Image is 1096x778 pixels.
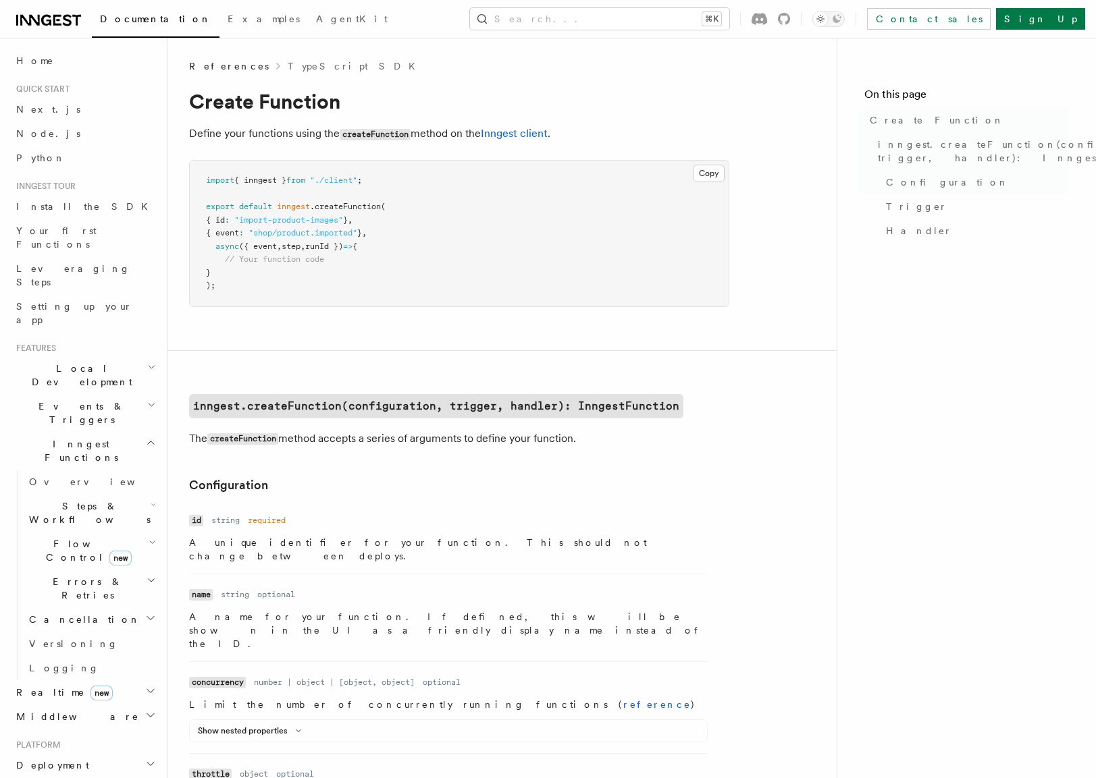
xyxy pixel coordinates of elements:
[228,13,300,24] span: Examples
[24,607,159,632] button: Cancellation
[288,59,423,73] a: TypeScript SDK
[92,4,219,38] a: Documentation
[357,175,362,185] span: ;
[470,8,729,30] button: Search...⌘K
[24,537,149,564] span: Flow Control
[340,129,411,140] code: createFunction
[864,86,1069,108] h4: On this page
[381,202,386,211] span: (
[16,104,80,115] span: Next.js
[100,13,211,24] span: Documentation
[11,121,159,146] a: Node.js
[29,663,99,673] span: Logging
[11,394,159,432] button: Events & Triggers
[872,132,1069,170] a: inngest.createFunction(configuration, trigger, handler): InngestFunction
[11,256,159,294] a: Leveraging Steps
[423,677,461,688] dd: optional
[249,228,357,238] span: "shop/product.imported"
[189,89,729,113] h1: Create Function
[225,215,230,225] span: :
[16,152,66,163] span: Python
[11,219,159,256] a: Your first Functions
[29,638,118,649] span: Versioning
[198,725,307,736] button: Show nested properties
[282,242,301,251] span: step
[24,613,140,626] span: Cancellation
[189,536,708,563] p: A unique identifier for your function. This should not change between deploys.
[11,362,147,389] span: Local Development
[206,228,239,238] span: { event
[11,356,159,394] button: Local Development
[11,680,159,704] button: Realtimenew
[11,710,139,723] span: Middleware
[16,225,97,250] span: Your first Functions
[11,294,159,332] a: Setting up your app
[234,215,343,225] span: "import-product-images"
[11,84,70,94] span: Quick start
[343,215,348,225] span: }
[221,589,249,600] dd: string
[301,242,305,251] span: ,
[189,589,213,601] code: name
[16,263,130,287] span: Leveraging Steps
[881,170,1069,194] a: Configuration
[481,127,548,140] a: Inngest client
[248,515,286,526] dd: required
[239,242,277,251] span: ({ event
[24,632,159,656] a: Versioning
[11,343,56,354] span: Features
[11,704,159,729] button: Middleware
[16,128,80,139] span: Node.js
[886,200,947,213] span: Trigger
[24,470,159,494] a: Overview
[207,433,278,445] code: createFunction
[308,4,396,36] a: AgentKit
[11,194,159,219] a: Install the SDK
[24,575,147,602] span: Errors & Retries
[702,12,721,26] kbd: ⌘K
[215,242,239,251] span: async
[11,740,61,750] span: Platform
[24,499,151,526] span: Steps & Workflows
[189,515,203,526] code: id
[310,175,357,185] span: "./client"
[996,8,1085,30] a: Sign Up
[286,175,305,185] span: from
[189,677,246,688] code: concurrency
[234,175,286,185] span: { inngest }
[11,399,147,426] span: Events & Triggers
[16,301,132,325] span: Setting up your app
[16,54,54,67] span: Home
[348,215,353,225] span: ,
[11,758,89,772] span: Deployment
[189,610,708,650] p: A name for your function. If defined, this will be shown in the UI as a friendly display name ins...
[11,686,113,699] span: Realtime
[24,656,159,680] a: Logging
[886,224,952,238] span: Handler
[11,432,159,470] button: Inngest Functions
[206,281,215,290] span: );
[11,146,159,170] a: Python
[219,4,308,36] a: Examples
[277,242,282,251] span: ,
[24,532,159,569] button: Flow Controlnew
[189,394,683,418] a: inngest.createFunction(configuration, trigger, handler): InngestFunction
[189,124,729,144] p: Define your functions using the method on the .
[206,268,211,277] span: }
[881,219,1069,243] a: Handler
[864,108,1069,132] a: Create Function
[206,202,234,211] span: export
[11,470,159,680] div: Inngest Functions
[870,113,1004,127] span: Create Function
[881,194,1069,219] a: Trigger
[90,686,113,700] span: new
[24,569,159,607] button: Errors & Retries
[310,202,381,211] span: .createFunction
[316,13,388,24] span: AgentKit
[11,753,159,777] button: Deployment
[362,228,367,238] span: ,
[206,215,225,225] span: { id
[11,97,159,121] a: Next.js
[206,175,234,185] span: import
[886,175,1009,189] span: Configuration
